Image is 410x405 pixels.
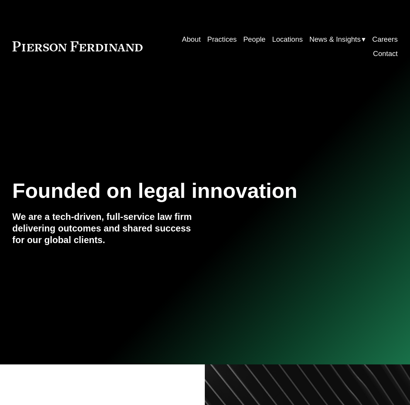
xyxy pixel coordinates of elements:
[12,179,333,202] h1: Founded on legal innovation
[309,33,361,46] span: News & Insights
[182,32,201,46] a: About
[272,32,303,46] a: Locations
[12,211,205,246] h4: We are a tech-driven, full-service law firm delivering outcomes and shared success for our global...
[207,32,236,46] a: Practices
[372,32,398,46] a: Careers
[309,32,366,46] a: folder dropdown
[243,32,265,46] a: People
[373,46,398,61] a: Contact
